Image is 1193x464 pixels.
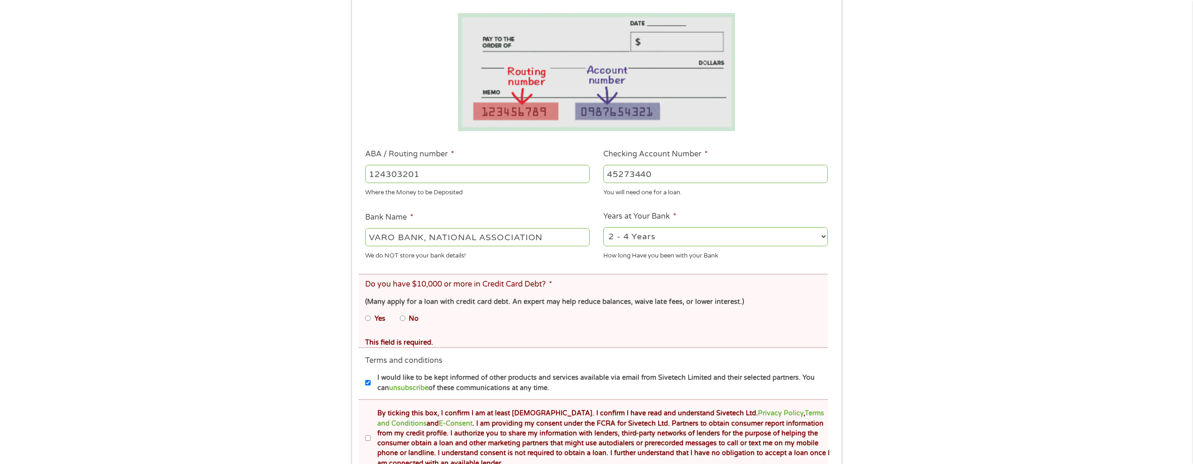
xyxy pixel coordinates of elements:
[377,409,824,427] a: Terms and Conditions
[375,314,385,324] label: Yes
[365,149,454,159] label: ABA / Routing number
[603,149,708,159] label: Checking Account Number
[758,409,803,417] a: Privacy Policy
[458,13,735,132] img: Routing number location
[603,184,828,197] div: You will need one for a loan.
[365,165,590,183] input: 263177916
[389,384,428,392] a: unsubscribe
[603,165,828,183] input: 345634636
[439,420,473,427] a: E-Consent
[603,212,676,221] label: Years at Your Bank
[365,338,821,348] div: This field is required.
[365,184,590,197] div: Where the Money to be Deposited
[409,314,419,324] label: No
[365,213,413,222] label: Bank Name
[365,356,443,366] label: Terms and conditions
[365,280,552,289] label: Do you have $10,000 or more in Credit Card Debt?
[603,248,828,260] div: How long Have you been with your Bank
[365,297,821,307] div: (Many apply for a loan with credit card debt. An expert may help reduce balances, waive late fees...
[371,373,831,393] label: I would like to be kept informed of other products and services available via email from Sivetech...
[365,248,590,260] div: We do NOT store your bank details!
